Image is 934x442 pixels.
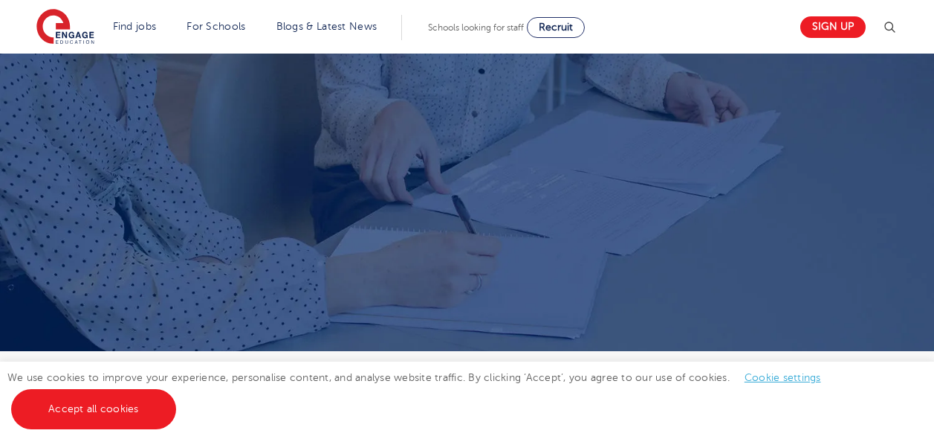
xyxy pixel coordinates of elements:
[527,17,585,38] a: Recruit
[113,21,157,32] a: Find jobs
[11,389,176,429] a: Accept all cookies
[800,16,866,38] a: Sign up
[745,372,821,383] a: Cookie settings
[187,21,245,32] a: For Schools
[539,22,573,33] span: Recruit
[428,22,524,33] span: Schools looking for staff
[276,21,377,32] a: Blogs & Latest News
[7,372,836,414] span: We use cookies to improve your experience, personalise content, and analyse website traffic. By c...
[36,9,94,46] img: Engage Education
